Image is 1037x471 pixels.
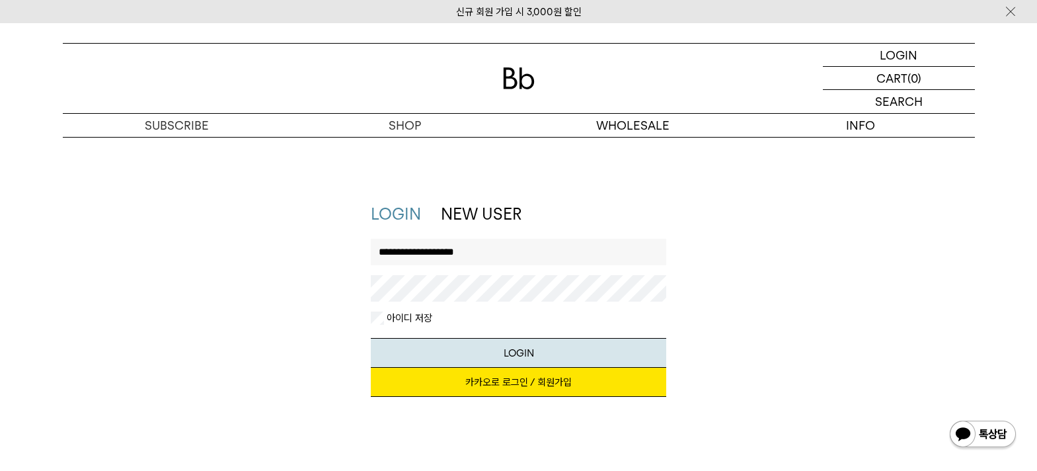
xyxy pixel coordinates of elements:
p: CART [876,67,907,89]
a: NEW USER [441,204,521,224]
p: INFO [747,114,975,137]
a: LOGIN [371,204,421,224]
a: SUBSCRIBE [63,114,291,137]
p: (0) [907,67,921,89]
a: LOGIN [823,44,975,67]
a: 신규 회원 가입 시 3,000원 할인 [456,6,582,18]
a: SHOP [291,114,519,137]
img: 로고 [503,67,535,89]
p: SEARCH [875,90,923,113]
p: LOGIN [880,44,917,66]
a: CART (0) [823,67,975,90]
a: 카카오로 로그인 / 회원가입 [371,368,666,397]
label: 아이디 저장 [384,312,432,325]
p: WHOLESALE [519,114,747,137]
button: LOGIN [371,338,666,368]
img: 카카오톡 채널 1:1 채팅 버튼 [948,419,1017,451]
